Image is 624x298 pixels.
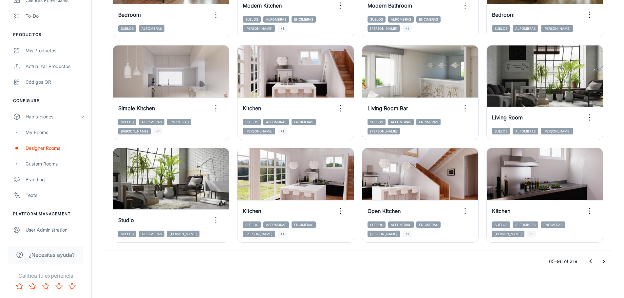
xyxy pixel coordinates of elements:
div: Habitaciones [26,113,80,120]
div: Texts [26,192,85,199]
span: [PERSON_NAME] [492,231,524,237]
span: Encimeras [292,119,316,125]
span: Alfombras [513,128,538,134]
div: Códigos QR [26,79,85,86]
span: Alfombras [139,25,164,32]
span: [PERSON_NAME] [541,128,573,134]
h6: Living Room Bar [368,104,408,112]
h6: Kitchen [243,207,261,215]
span: Suelos [243,119,261,125]
div: Branding [26,176,85,183]
span: Suelos [492,221,510,228]
span: Alfombras [139,119,164,125]
button: Go to next page [597,255,610,268]
span: Encimeras [416,221,441,228]
span: [PERSON_NAME] [243,231,275,237]
span: +1 [527,231,536,237]
span: Alfombras [513,25,538,32]
span: Alfombras [263,16,289,23]
p: Califica tu experiencia [5,272,86,280]
button: Rate 4 star [52,280,66,293]
span: [PERSON_NAME] [368,128,400,134]
div: Actualizar productos [26,63,85,70]
button: Rate 1 star [13,280,26,293]
div: To-do [26,12,85,20]
span: Suelos [368,16,386,23]
span: Encimeras [416,16,441,23]
div: Mis productos [26,47,85,54]
span: Alfombras [388,221,414,228]
span: +1 [278,25,287,32]
span: +1 [403,25,411,32]
span: Suelos [243,221,261,228]
span: Encimeras [292,221,316,228]
button: Go to previous page [584,255,597,268]
span: +1 [403,231,411,237]
h6: Bedroom [118,11,141,19]
h6: Bedroom [492,11,515,19]
span: [PERSON_NAME] [368,25,400,32]
div: Custom Rooms [26,160,85,167]
h6: Open Kitchen [368,207,401,215]
span: Suelos [492,25,510,32]
div: My Rooms [26,129,85,136]
h6: Simple Kitchen [118,104,155,112]
h6: Modern Bathroom [368,2,412,9]
span: Suelos [243,16,261,23]
h6: Studio [118,216,134,224]
span: [PERSON_NAME] [243,25,275,32]
span: [PERSON_NAME] [368,231,400,237]
span: [PERSON_NAME] [118,128,151,134]
div: Designer Rooms [26,145,85,152]
span: Suelos [368,221,386,228]
span: Suelos [368,119,386,125]
span: +1 [278,231,287,237]
span: Encimeras [167,119,191,125]
h6: Living Room [492,114,523,121]
span: Suelos [118,231,136,237]
span: Alfombras [139,231,164,237]
span: [PERSON_NAME] [167,231,199,237]
span: Encimeras [541,221,565,228]
h6: Kitchen [492,207,510,215]
span: Alfombras [263,221,289,228]
button: Rate 2 star [26,280,39,293]
span: ¿Necesitas ayuda? [29,251,75,259]
span: Suelos [118,119,136,125]
span: Alfombras [388,119,414,125]
h6: Modern Kitchen [243,2,282,9]
span: Suelos [492,128,510,134]
span: Alfombras [388,16,414,23]
span: Alfombras [263,119,289,125]
button: Rate 5 star [66,280,79,293]
span: [PERSON_NAME] [541,25,573,32]
span: Encimeras [292,16,316,23]
span: Encimeras [416,119,441,125]
h6: Kitchen [243,104,261,112]
p: 65–96 of 219 [549,258,577,265]
span: +1 [153,128,162,134]
div: User Administration [26,226,85,234]
button: Rate 3 star [39,280,52,293]
span: +1 [278,128,287,134]
span: [PERSON_NAME] [243,128,275,134]
span: Suelos [118,25,136,32]
span: Alfombras [513,221,538,228]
